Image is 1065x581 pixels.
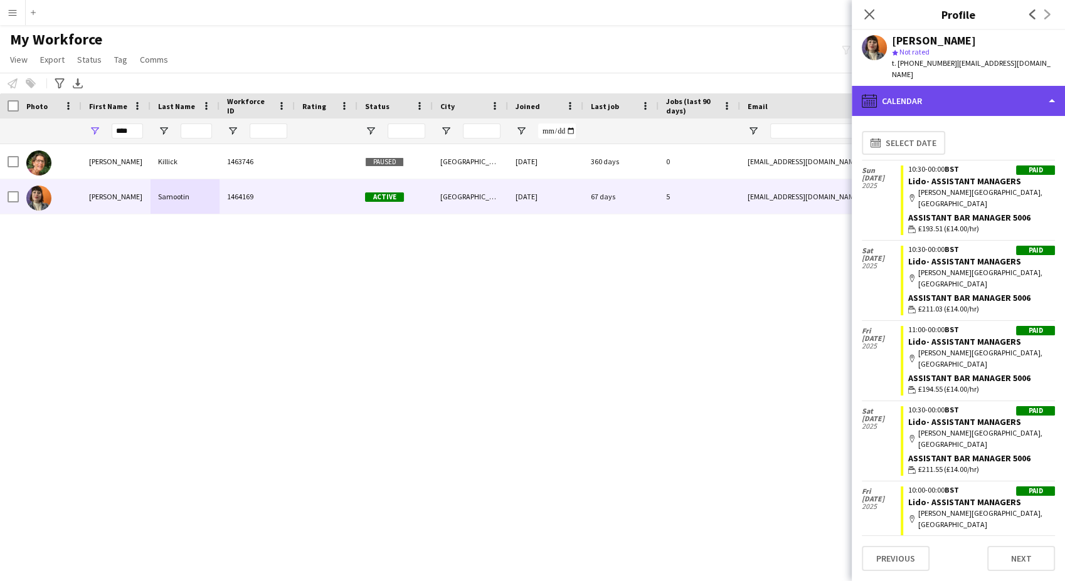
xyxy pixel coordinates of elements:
[770,123,983,139] input: Email Filter Input
[908,326,1055,333] div: 11:00-00:00
[862,131,945,155] button: Select date
[82,179,151,214] div: [PERSON_NAME]
[908,187,1055,209] div: [PERSON_NAME][GEOGRAPHIC_DATA], [GEOGRAPHIC_DATA]
[892,35,976,46] div: [PERSON_NAME]
[26,150,51,175] img: Nina Killick
[220,144,295,179] div: 1463746
[1016,406,1055,416] div: Paid
[918,464,979,475] span: £211.55 (£14.00/hr)
[440,125,452,137] button: Open Filter Menu
[365,192,404,202] span: Active
[666,97,718,115] span: Jobs (last 90 days)
[862,182,901,189] span: 2025
[862,254,901,262] span: [DATE]
[135,51,173,68] a: Comms
[158,125,169,137] button: Open Filter Menu
[227,125,238,137] button: Open Filter Menu
[70,76,85,91] app-action-btn: Export XLSX
[908,175,1021,187] a: Lido- ASSISTANT MANAGERS
[365,157,404,167] span: Paused
[35,51,70,68] a: Export
[908,427,1055,450] div: [PERSON_NAME][GEOGRAPHIC_DATA], [GEOGRAPHIC_DATA]
[918,303,979,315] span: £211.03 (£14.00/hr)
[433,179,508,214] div: [GEOGRAPHIC_DATA]
[908,406,1055,414] div: 10:30-00:00
[583,179,659,214] div: 67 days
[10,30,102,49] span: My Workforce
[52,76,67,91] app-action-btn: Advanced filters
[862,503,901,510] span: 2025
[302,102,326,111] span: Rating
[748,125,759,137] button: Open Filter Menu
[945,325,959,334] span: BST
[892,58,957,68] span: t. [PHONE_NUMBER]
[862,167,901,174] span: Sun
[908,496,1021,508] a: Lido- ASSISTANT MANAGERS
[659,179,740,214] div: 5
[1016,486,1055,496] div: Paid
[908,212,1055,223] div: Assistant Bar Manager 5006
[516,125,527,137] button: Open Filter Menu
[463,123,501,139] input: City Filter Input
[892,58,1051,79] span: | [EMAIL_ADDRESS][DOMAIN_NAME]
[908,165,1055,173] div: 10:30-00:00
[140,54,168,65] span: Comms
[908,246,1055,253] div: 10:30-00:00
[908,416,1021,427] a: Lido- ASSISTANT MANAGERS
[89,102,127,111] span: First Name
[158,102,195,111] span: Last Name
[508,179,583,214] div: [DATE]
[740,144,991,179] div: [EMAIL_ADDRESS][DOMAIN_NAME]
[508,144,583,179] div: [DATE]
[987,546,1055,571] button: Next
[862,335,901,342] span: [DATE]
[852,86,1065,116] div: Calendar
[109,51,132,68] a: Tag
[72,51,107,68] a: Status
[908,533,1055,544] div: Assistant Bar Manager 5006
[908,453,1055,464] div: Assistant Bar Manager 5006
[862,247,901,254] span: Sat
[365,102,389,111] span: Status
[433,144,508,179] div: [GEOGRAPHIC_DATA]
[862,422,901,430] span: 2025
[862,262,901,270] span: 2025
[945,485,959,495] span: BST
[659,144,740,179] div: 0
[227,97,272,115] span: Workforce ID
[583,144,659,179] div: 360 days
[862,415,901,422] span: [DATE]
[740,179,991,214] div: [EMAIL_ADDRESS][DOMAIN_NAME]
[908,292,1055,303] div: Assistant Bar Manager 5006
[591,102,619,111] span: Last job
[114,54,127,65] span: Tag
[5,51,33,68] a: View
[440,102,455,111] span: City
[862,327,901,335] span: Fri
[862,174,901,182] span: [DATE]
[365,125,376,137] button: Open Filter Menu
[899,47,930,56] span: Not rated
[1016,326,1055,335] div: Paid
[862,495,901,503] span: [DATE]
[151,144,220,179] div: Killick
[862,546,930,571] button: Previous
[908,256,1021,267] a: Lido- ASSISTANT MANAGERS
[181,123,212,139] input: Last Name Filter Input
[89,125,100,137] button: Open Filter Menu
[908,486,1055,494] div: 10:00-00:00
[26,186,51,211] img: Nina Samootin
[10,54,28,65] span: View
[918,223,979,234] span: £193.51 (£14.00/hr)
[918,384,979,395] span: £194.55 (£14.00/hr)
[852,6,1065,23] h3: Profile
[862,407,901,415] span: Sat
[77,54,102,65] span: Status
[1016,246,1055,255] div: Paid
[151,179,220,214] div: Samootin
[26,102,48,111] span: Photo
[908,372,1055,384] div: Assistant Bar Manager 5006
[250,123,287,139] input: Workforce ID Filter Input
[1016,165,1055,175] div: Paid
[538,123,576,139] input: Joined Filter Input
